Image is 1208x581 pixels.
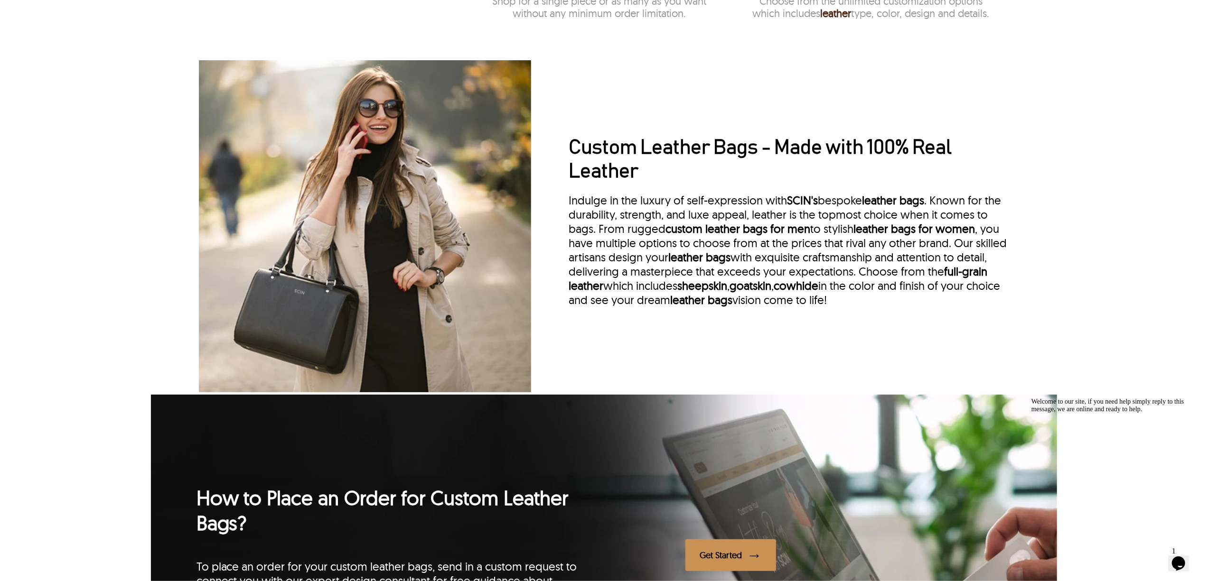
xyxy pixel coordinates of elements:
iframe: chat widget [1028,394,1199,538]
a: sheepskin [678,278,728,293]
a: full-grain leather [569,264,988,293]
a: leather bags [669,250,731,264]
a: leather bags for women [854,221,975,236]
span: Welcome to our site, if you need help simply reply to this message, we are online and ready to help. [4,4,157,18]
a: leather bags [862,193,925,207]
iframe: chat widget [1168,543,1199,572]
a: goatskin [730,278,772,293]
div: Get Started [700,550,742,561]
h2: How to Place an Order for Custom Leather Bags? [197,485,604,535]
a: leather [821,7,852,20]
a: leather bags [671,293,733,307]
strong: custom leather bags for men [666,221,811,236]
a: cowhide [774,278,819,293]
div: Indulge in the luxury of self-expression with bespoke . Known for the durability, strength, and l... [569,193,1012,307]
a: Get Started [685,539,1011,571]
div: Welcome to our site, if you need help simply reply to this message, we are online and ready to help. [4,4,175,19]
h2: Custom Leather Bags - Made with 100% Real Leather [569,136,1012,184]
a: SCIN's [787,193,818,207]
img: custom leather bags [199,60,531,392]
